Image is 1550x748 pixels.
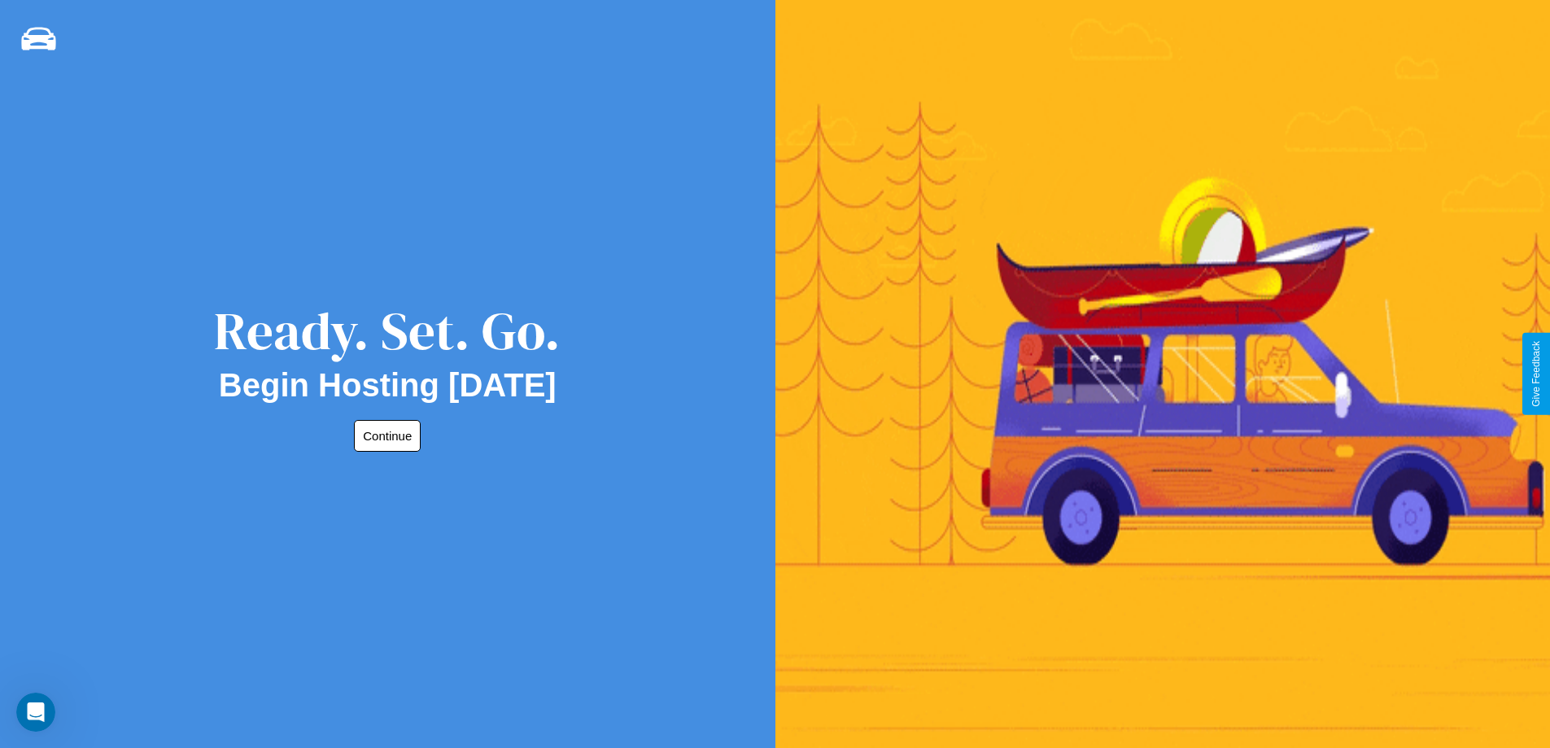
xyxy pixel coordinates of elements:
iframe: Intercom live chat [16,693,55,732]
button: Continue [354,420,421,452]
div: Ready. Set. Go. [214,295,561,367]
h2: Begin Hosting [DATE] [219,367,557,404]
div: Give Feedback [1530,341,1542,407]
